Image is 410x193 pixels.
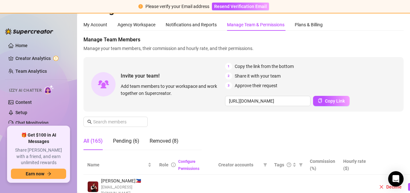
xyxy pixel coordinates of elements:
span: 2 [225,72,232,80]
th: Commission (%) [306,155,339,175]
span: arrow-right [47,172,51,176]
div: All (165) [83,137,103,145]
button: Decline [377,183,404,191]
img: AI Chatter [44,85,54,94]
span: filter [298,160,304,170]
span: close [379,185,384,189]
span: 3 [225,82,232,89]
input: Search members [93,118,139,125]
a: Home [15,43,28,48]
button: Resend Verification Email [212,3,269,10]
div: Pending (6) [113,137,139,145]
a: Configure Permissions [178,159,199,171]
div: Removed (8) [150,137,179,145]
a: Team Analytics [15,69,47,74]
a: Content [15,100,32,105]
button: Earn nowarrow-right [11,169,66,179]
span: [PERSON_NAME] 🇵🇭 [101,177,152,184]
span: info-circle [171,163,176,167]
div: Notifications and Reports [166,21,217,28]
div: Please verify your Email address [145,3,209,10]
span: filter [263,163,267,167]
span: Share [PERSON_NAME] with a friend, and earn unlimited rewards [11,147,66,166]
span: Approve their request [235,82,277,89]
span: Copy the link from the bottom [235,63,294,70]
button: Copy Link [313,96,350,106]
span: Manage your team members, their commission and hourly rate, and their permissions. [83,45,404,52]
span: Share it with your team [235,72,281,80]
span: filter [299,163,303,167]
th: Name [83,155,155,175]
th: Hourly rate ($) [339,155,373,175]
span: Decline [386,184,402,189]
span: Copy Link [325,98,345,104]
span: Creator accounts [218,161,261,168]
span: search [87,120,92,124]
span: Add team members to your workspace and work together on Supercreator. [121,83,222,97]
span: Invite your team! [121,72,225,80]
span: filter [262,160,268,170]
span: copy [318,98,322,103]
div: Plans & Billing [295,21,323,28]
span: Earn now [26,171,44,176]
span: Izzy AI Chatter [9,88,41,94]
span: 🎁 Get $100 in AI Messages [11,132,66,145]
span: Role [159,162,169,167]
span: question-circle [287,163,291,167]
div: Manage Team & Permissions [227,21,284,28]
img: Hanz Balistoy [88,181,98,192]
a: Chat Monitoring [15,120,48,125]
div: My Account [83,21,107,28]
span: Tags [274,161,284,168]
div: Agency Workspace [118,21,155,28]
a: Setup [15,110,27,115]
span: Manage Team Members [83,36,404,44]
div: Open Intercom Messenger [388,171,404,187]
span: Resend Verification Email [214,4,267,9]
span: 1 [225,63,232,70]
span: exclamation-circle [138,4,143,9]
span: Name [87,161,146,168]
a: Creator Analytics exclamation-circle [15,53,67,63]
img: logo-BBDzfeDw.svg [5,28,53,35]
